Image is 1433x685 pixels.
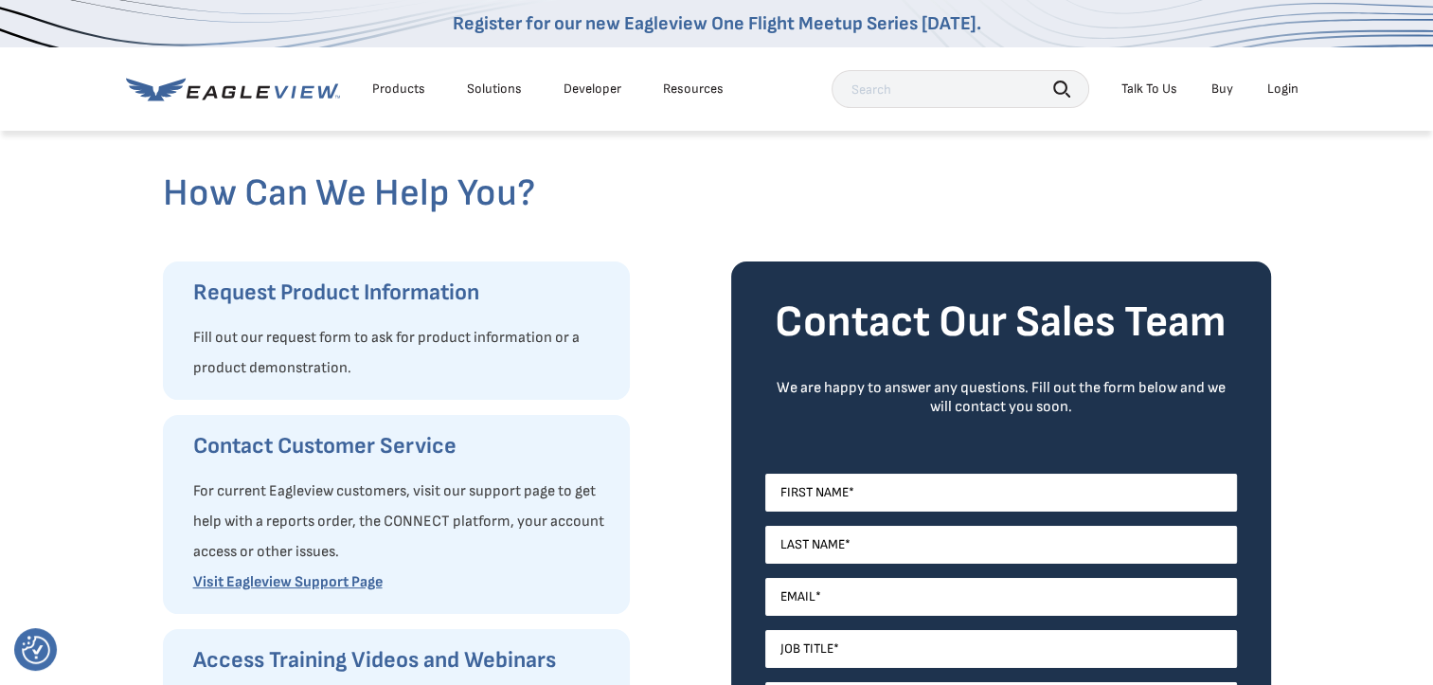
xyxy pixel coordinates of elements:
[765,379,1237,417] div: We are happy to answer any questions. Fill out the form below and we will contact you soon.
[22,636,50,664] button: Consent Preferences
[193,323,611,384] p: Fill out our request form to ask for product information or a product demonstration.
[453,12,981,35] a: Register for our new Eagleview One Flight Meetup Series [DATE].
[193,645,611,676] h3: Access Training Videos and Webinars
[22,636,50,664] img: Revisit consent button
[193,573,383,591] a: Visit Eagleview Support Page
[193,477,611,568] p: For current Eagleview customers, visit our support page to get help with a reports order, the CON...
[663,81,724,98] div: Resources
[163,171,1271,216] h2: How Can We Help You?
[193,431,611,461] h3: Contact Customer Service
[467,81,522,98] div: Solutions
[193,278,611,308] h3: Request Product Information
[372,81,425,98] div: Products
[1121,81,1177,98] div: Talk To Us
[564,81,621,98] a: Developer
[832,70,1089,108] input: Search
[1211,81,1233,98] a: Buy
[775,297,1227,349] strong: Contact Our Sales Team
[1267,81,1299,98] div: Login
